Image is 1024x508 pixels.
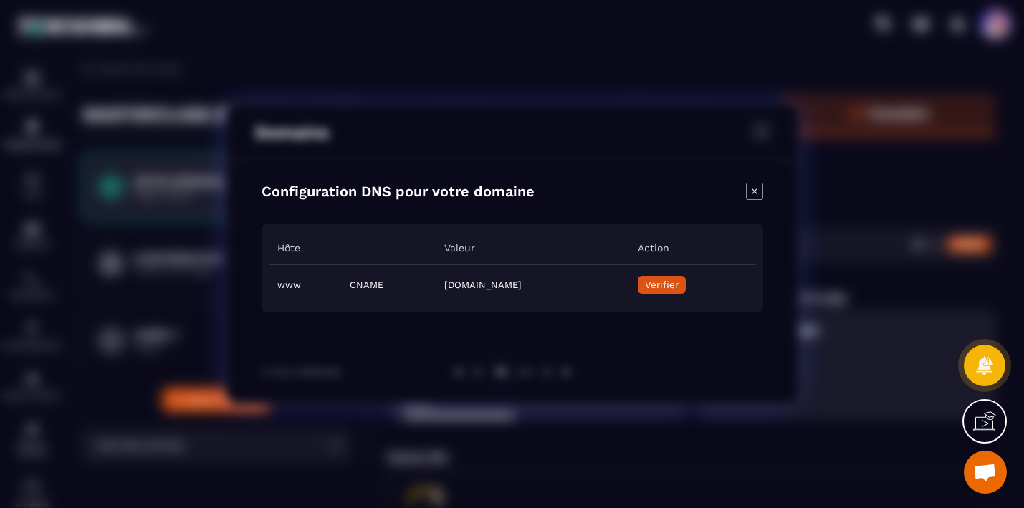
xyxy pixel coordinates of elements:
button: Vérifier [637,276,685,294]
th: Action [628,231,755,265]
div: Close modal [746,183,763,203]
a: Ouvrir le chat [964,451,1007,494]
h4: Configuration DNS pour votre domaine [262,183,535,203]
th: Valeur [436,231,628,265]
td: [DOMAIN_NAME] [436,264,628,305]
th: Hôte [269,231,341,265]
td: www [269,264,341,305]
span: Vérifier [644,279,678,290]
td: CNAME [340,264,435,305]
